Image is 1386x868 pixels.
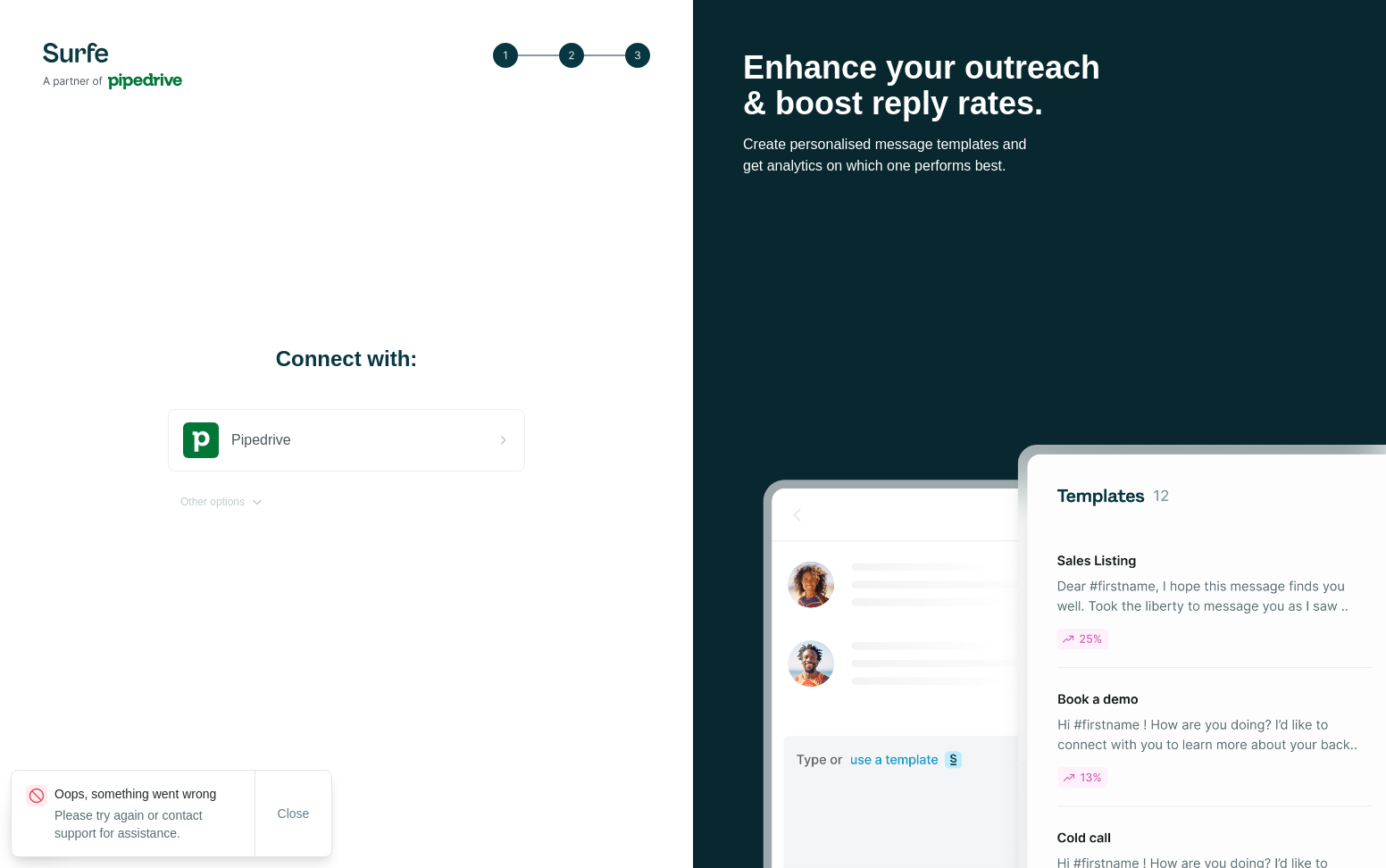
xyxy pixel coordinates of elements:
[743,155,1336,177] p: get analytics on which one performs best.
[493,43,650,68] img: Step 3
[43,43,182,89] img: Surfe's logo
[743,86,1336,121] p: & boost reply rates.
[763,445,1386,868] img: Surfe Stock Photo - Selling good vibes
[183,422,219,458] img: pipedrive's logo
[743,50,1336,86] p: Enhance your outreach
[231,430,291,451] span: Pipedrive
[54,785,255,803] p: Oops, something went wrong
[278,805,310,822] span: Close
[743,134,1336,155] p: Create personalised message templates and
[265,797,322,830] button: Close
[168,345,525,373] h1: Connect with:
[54,806,255,842] p: Please try again or contact support for assistance.
[180,494,245,510] span: Other options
